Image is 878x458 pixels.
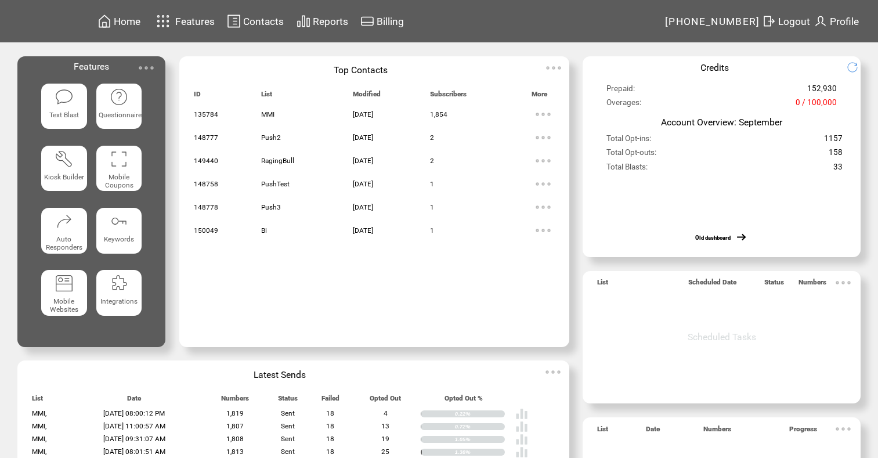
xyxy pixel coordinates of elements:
[597,425,608,438] span: List
[103,409,165,417] span: [DATE] 08:00:12 PM
[812,12,861,30] a: Profile
[194,203,218,211] span: 148778
[50,297,78,313] span: Mobile Websites
[103,422,165,430] span: [DATE] 11:00:57 AM
[798,278,826,291] span: Numbers
[703,425,731,438] span: Numbers
[381,435,389,443] span: 19
[261,110,274,118] span: MMI
[55,88,73,106] img: text-blast.svg
[221,394,249,407] span: Numbers
[796,98,837,112] span: 0 / 100,000
[334,64,388,75] span: Top Contacts
[226,448,244,456] span: 1,813
[606,134,651,148] span: Total Opt-ins:
[326,435,334,443] span: 18
[41,146,87,199] a: Kiosk Builder
[194,226,218,235] span: 150049
[96,208,142,261] a: Keywords
[824,134,843,148] span: 1157
[541,360,565,384] img: ellypsis.svg
[814,14,828,28] img: profile.svg
[700,62,729,73] span: Credits
[807,84,837,98] span: 152,930
[360,14,374,28] img: creidtcard.svg
[281,435,295,443] span: Sent
[606,163,648,176] span: Total Blasts:
[32,448,46,456] span: MMI,
[646,425,660,438] span: Date
[194,180,218,188] span: 148758
[532,172,555,196] img: ellypsis.svg
[110,212,128,230] img: keywords.svg
[297,14,310,28] img: chart.svg
[97,14,111,28] img: home.svg
[194,90,201,103] span: ID
[532,219,555,242] img: ellypsis.svg
[353,226,373,235] span: [DATE]
[226,409,244,417] span: 1,819
[353,134,373,142] span: [DATE]
[32,409,46,417] span: MMI,
[326,409,334,417] span: 18
[261,180,290,188] span: PushTest
[100,297,138,305] span: Integrations
[532,126,555,149] img: ellypsis.svg
[104,235,134,243] span: Keywords
[96,270,142,323] a: Integrations
[606,98,641,112] span: Overages:
[353,203,373,211] span: [DATE]
[430,226,434,235] span: 1
[606,148,656,162] span: Total Opt-outs:
[103,435,165,443] span: [DATE] 09:31:07 AM
[226,435,244,443] span: 1,808
[542,56,565,80] img: ellypsis.svg
[261,157,294,165] span: RagingBull
[430,203,434,211] span: 1
[606,84,635,98] span: Prepaid:
[194,157,218,165] span: 149440
[41,84,87,136] a: Text Blast
[353,90,381,103] span: Modified
[381,422,389,430] span: 13
[96,12,142,30] a: Home
[532,90,547,103] span: More
[597,278,608,291] span: List
[381,448,389,456] span: 25
[41,270,87,323] a: Mobile Websites
[455,423,505,430] div: 0.72%
[110,274,128,293] img: integrations.svg
[377,16,404,27] span: Billing
[295,12,350,30] a: Reports
[532,196,555,219] img: ellypsis.svg
[455,436,505,443] div: 1.05%
[384,409,388,417] span: 4
[688,278,736,291] span: Scheduled Date
[430,110,447,118] span: 1,854
[661,117,782,128] span: Account Overview: September
[281,409,295,417] span: Sent
[135,56,158,80] img: ellypsis.svg
[532,149,555,172] img: ellypsis.svg
[41,208,87,261] a: Auto Responders
[194,110,218,118] span: 135784
[105,173,133,189] span: Mobile Coupons
[665,16,760,27] span: [PHONE_NUMBER]
[114,16,140,27] span: Home
[832,271,855,294] img: ellypsis.svg
[829,148,843,162] span: 158
[445,394,483,407] span: Opted Out %
[515,433,528,446] img: poll%20-%20white.svg
[194,134,218,142] span: 148777
[175,16,215,27] span: Features
[261,226,267,235] span: Bi
[830,16,859,27] span: Profile
[32,435,46,443] span: MMI,
[353,180,373,188] span: [DATE]
[226,422,244,430] span: 1,807
[326,422,334,430] span: 18
[430,180,434,188] span: 1
[261,203,281,211] span: Push3
[44,173,84,181] span: Kiosk Builder
[254,369,306,380] span: Latest Sends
